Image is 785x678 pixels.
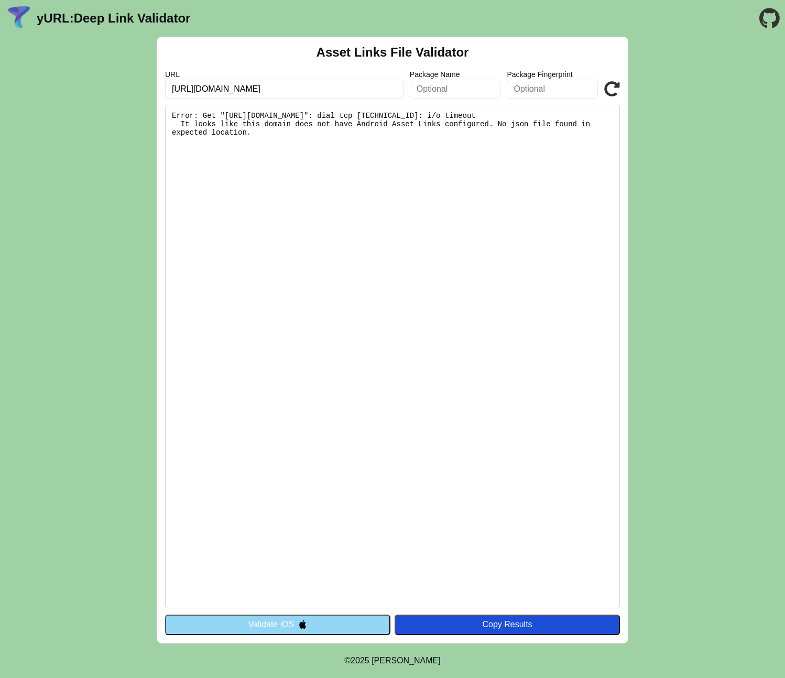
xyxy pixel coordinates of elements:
a: yURL:Deep Link Validator [37,11,190,26]
input: Optional [507,80,598,99]
h2: Asset Links File Validator [317,45,469,60]
pre: Error: Get "[URL][DOMAIN_NAME]": dial tcp [TECHNICAL_ID]: i/o timeout It looks like this domain d... [165,105,620,608]
label: URL [165,70,404,79]
div: Copy Results [400,620,615,629]
button: Validate iOS [165,615,390,635]
a: Michael Ibragimchayev's Personal Site [372,656,441,665]
img: yURL Logo [5,5,32,32]
span: 2025 [351,656,369,665]
footer: © [344,643,440,678]
label: Package Name [410,70,501,79]
label: Package Fingerprint [507,70,598,79]
button: Copy Results [395,615,620,635]
input: Required [165,80,404,99]
input: Optional [410,80,501,99]
img: appleIcon.svg [298,620,307,629]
